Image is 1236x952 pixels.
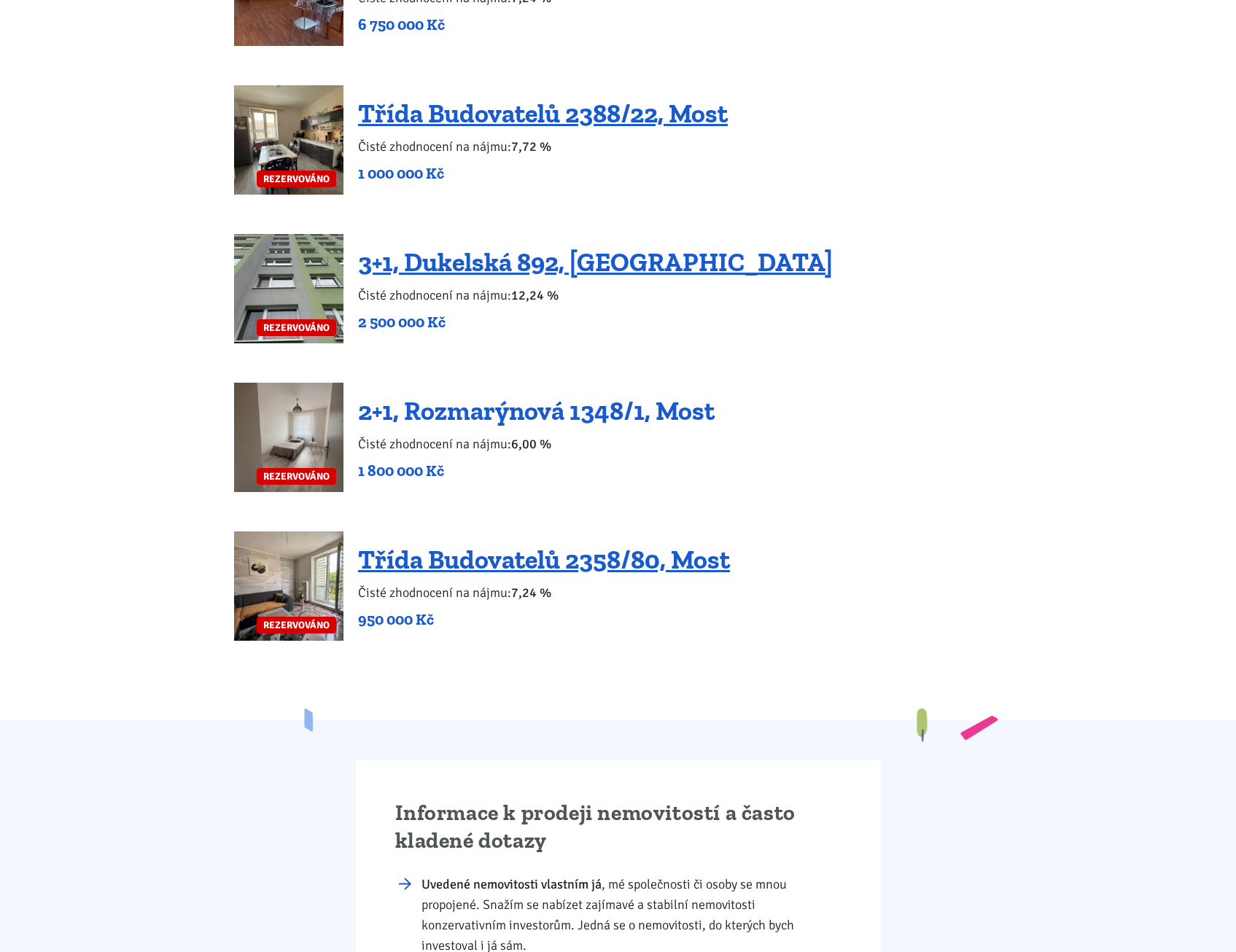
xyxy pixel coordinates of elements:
a: 2+1, Rozmarýnová 1348/1, Most [358,395,715,426]
p: Čisté zhodnocení na nájmu: [358,434,715,454]
h2: Další nemovitosti [234,680,235,681]
a: REZERVOVÁNO [234,383,343,492]
span: REZERVOVÁNO [257,319,336,336]
p: Čisté zhodnocení na nájmu: [358,285,833,305]
p: 950 000 Kč [358,609,730,630]
h2: Informace k prodeji nemovitostí a často kladené dotazy [395,800,842,854]
span: REZERVOVÁNO [257,171,336,187]
b: 12,24 % [511,287,559,303]
a: REZERVOVÁNO [234,234,343,343]
p: Čisté zhodnocení na nájmu: [358,136,728,157]
a: 3+1, Dukelská 892, [GEOGRAPHIC_DATA] [358,246,833,278]
a: REZERVOVÁNO [234,85,343,195]
p: Čisté zhodnocení na nájmu: [358,582,730,603]
b: 7,72 % [511,138,551,155]
p: 2 500 000 Kč [358,312,833,332]
strong: Uvedené nemovitosti vlastním já [421,876,602,892]
a: Třída Budovatelů 2388/22, Most [358,98,728,129]
p: 1 800 000 Kč [358,461,715,481]
p: 6 750 000 Kč [358,15,804,35]
b: 6,00 % [511,436,551,452]
p: 1 000 000 Kč [358,163,728,184]
span: REZERVOVÁNO [257,468,336,485]
b: 7,24 % [511,585,551,601]
a: Třída Budovatelů 2358/80, Most [358,544,730,575]
span: REZERVOVÁNO [257,617,336,633]
a: REZERVOVÁNO [234,531,343,641]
